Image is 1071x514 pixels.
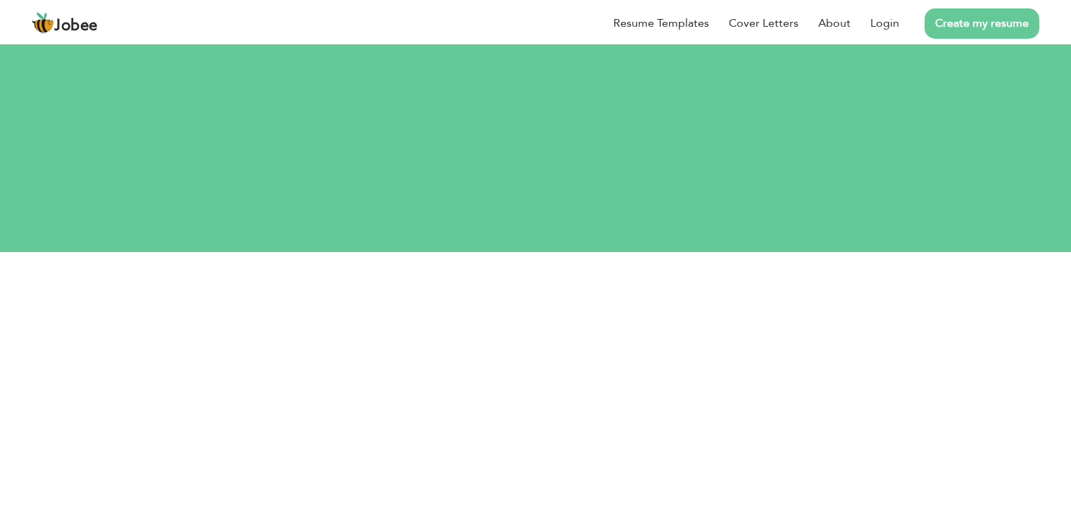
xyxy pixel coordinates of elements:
[32,12,54,35] img: jobee.io
[925,8,1039,39] a: Create my resume
[818,15,851,32] a: About
[54,18,98,34] span: Jobee
[870,15,899,32] a: Login
[32,12,98,35] a: Jobee
[729,15,798,32] a: Cover Letters
[613,15,709,32] a: Resume Templates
